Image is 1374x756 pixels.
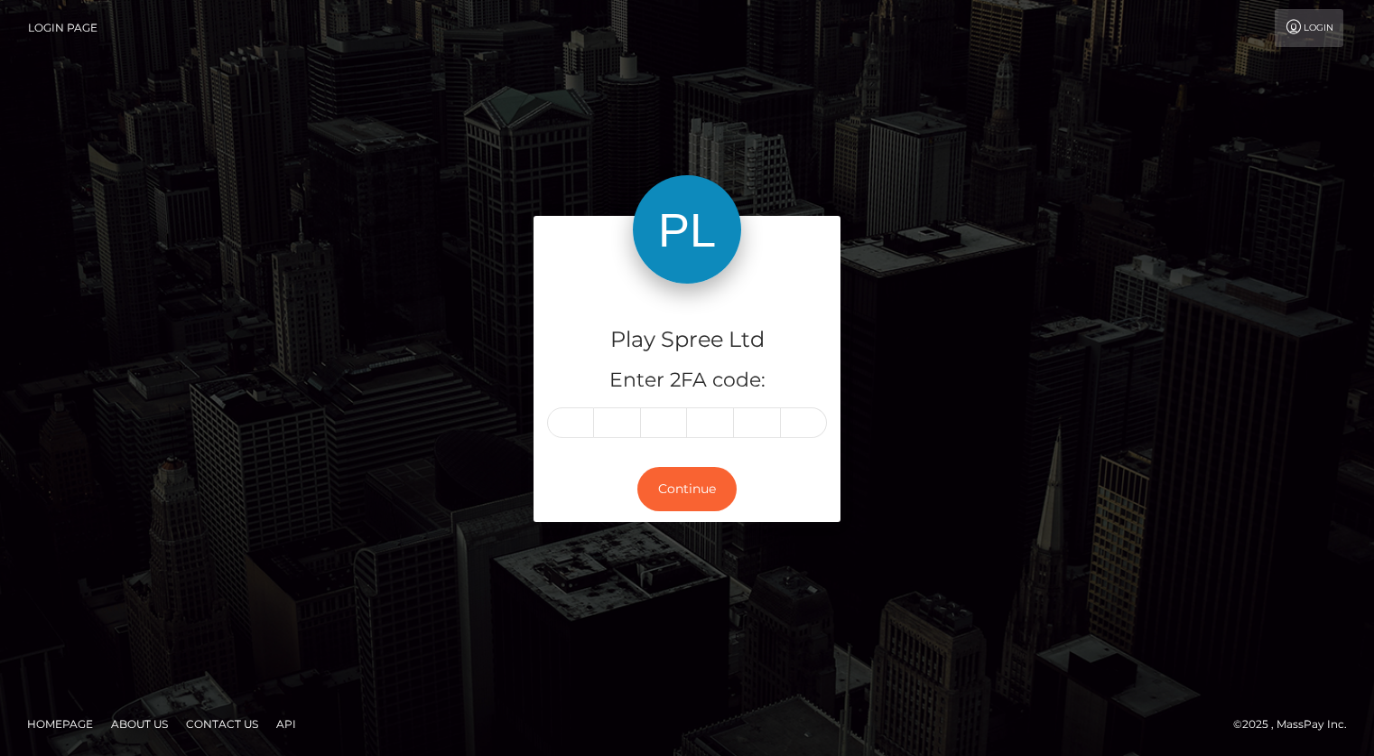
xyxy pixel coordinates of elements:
a: Contact Us [179,710,265,738]
h4: Play Spree Ltd [547,324,827,356]
img: Play Spree Ltd [633,175,741,284]
button: Continue [637,467,737,511]
a: API [269,710,303,738]
h5: Enter 2FA code: [547,367,827,395]
a: About Us [104,710,175,738]
a: Login Page [28,9,97,47]
a: Login [1275,9,1343,47]
div: © 2025 , MassPay Inc. [1233,714,1360,734]
a: Homepage [20,710,100,738]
